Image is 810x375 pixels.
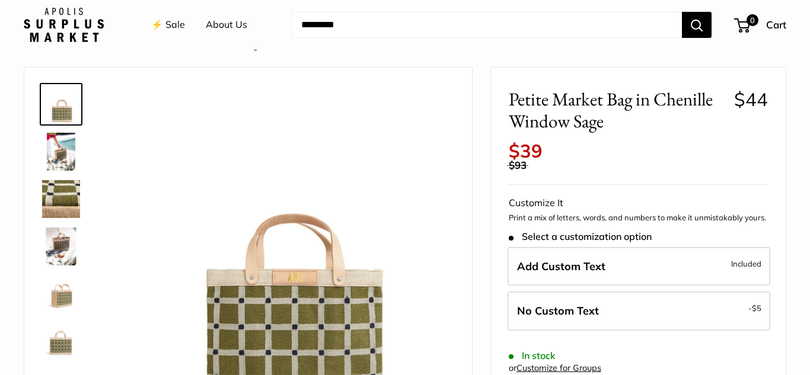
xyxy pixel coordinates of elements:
span: $39 [509,139,543,162]
img: Petite Market Bag in Chenille Window Sage [42,85,80,123]
a: About Us [206,16,247,34]
a: Petite Market Bag in Chenille Window Sage [40,178,82,220]
img: Petite Market Bag in Chenille Window Sage [42,133,80,171]
a: 0 Cart [735,15,786,34]
a: Customize for Groups [516,363,601,373]
a: ⚡️ Sale [151,16,185,34]
span: 0 [747,14,758,26]
label: Add Custom Text [508,247,770,286]
a: Petite Market Bag in Chenille Window Sage [40,225,82,268]
a: Home [24,40,47,51]
p: Print a mix of letters, words, and numbers to make it unmistakably yours. [509,212,768,224]
span: Petite Market Bag in Chenille Window ... [189,40,342,51]
input: Search... [292,12,682,38]
span: $44 [734,88,768,111]
a: Prev [710,40,736,51]
span: Select a customization option [509,231,652,242]
span: $93 [509,159,527,171]
span: In stock [509,350,556,361]
img: Petite Market Bag in Chenille Window Sage [42,180,80,218]
a: Petite Market Bag in Chenille Window Sage [40,273,82,315]
a: Next [760,40,786,51]
a: Petite Market Bag in Chenille Window Sage [40,83,82,126]
a: Petite Market Bag in Chenille Window Sage [40,130,82,173]
a: Petite Market Bag in Chenille Window Sage [40,320,82,363]
span: Cart [766,18,786,31]
img: Petite Market Bag in Chenille Window Sage [42,275,80,313]
label: Leave Blank [508,291,770,331]
span: No Custom Text [517,304,599,318]
span: $5 [752,303,761,313]
span: - [748,301,761,315]
a: Harvest Sale Market: Extended [59,40,177,51]
span: Add Custom Text [517,259,605,273]
img: Petite Market Bag in Chenille Window Sage [42,322,80,360]
img: Petite Market Bag in Chenille Window Sage [42,227,80,265]
button: Search [682,12,712,38]
span: Included [731,257,761,271]
div: Customize It [509,194,768,212]
span: Petite Market Bag in Chenille Window Sage [509,88,725,132]
img: Apolis: Surplus Market [24,8,104,42]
